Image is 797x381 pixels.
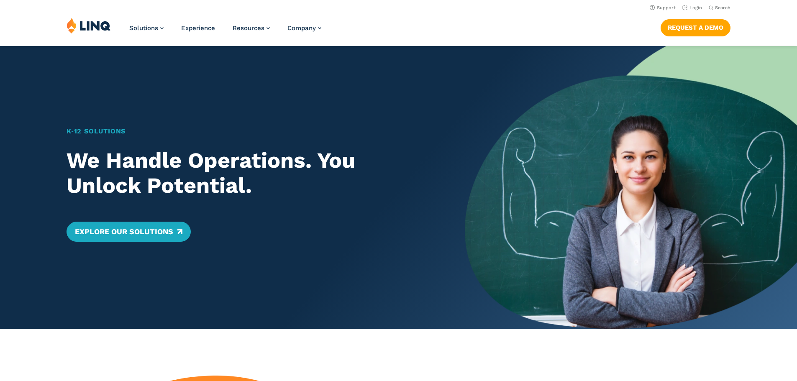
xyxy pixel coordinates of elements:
h1: K‑12 Solutions [67,126,433,136]
span: Solutions [129,24,158,32]
span: Search [715,5,730,10]
a: Login [682,5,702,10]
nav: Button Navigation [661,18,730,36]
img: LINQ | K‑12 Software [67,18,111,33]
span: Resources [233,24,264,32]
a: Support [650,5,676,10]
a: Company [287,24,321,32]
a: Resources [233,24,270,32]
nav: Primary Navigation [129,18,321,45]
button: Open Search Bar [709,5,730,11]
span: Company [287,24,316,32]
a: Experience [181,24,215,32]
img: Home Banner [465,46,797,329]
a: Request a Demo [661,19,730,36]
a: Explore Our Solutions [67,222,191,242]
a: Solutions [129,24,164,32]
h2: We Handle Operations. You Unlock Potential. [67,148,433,198]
